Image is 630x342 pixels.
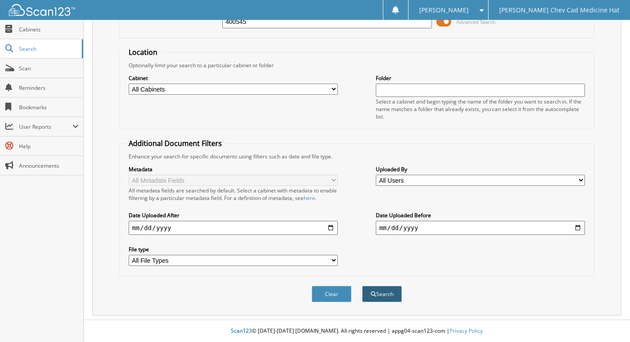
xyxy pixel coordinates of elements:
[124,61,589,69] div: Optionally limit your search to a particular cabinet or folder
[124,138,226,148] legend: Additional Document Filters
[19,142,79,150] span: Help
[450,327,483,334] a: Privacy Policy
[9,4,75,16] img: scan123-logo-white.svg
[376,98,585,120] div: Select a cabinet and begin typing the name of the folder you want to search in. If the name match...
[124,47,162,57] legend: Location
[19,45,77,53] span: Search
[19,26,79,33] span: Cabinets
[129,246,338,253] label: File type
[129,221,338,235] input: start
[231,327,252,334] span: Scan123
[19,65,79,72] span: Scan
[376,211,585,219] label: Date Uploaded Before
[129,74,338,82] label: Cabinet
[376,74,585,82] label: Folder
[19,123,73,131] span: User Reports
[312,286,351,302] button: Clear
[124,153,589,160] div: Enhance your search for specific documents using filters such as date and file type.
[499,8,619,13] span: [PERSON_NAME] Chev Cad Medicine Hat
[129,211,338,219] label: Date Uploaded After
[376,165,585,173] label: Uploaded By
[19,162,79,169] span: Announcements
[129,187,338,202] div: All metadata fields are searched by default. Select a cabinet with metadata to enable filtering b...
[19,84,79,92] span: Reminders
[129,165,338,173] label: Metadata
[362,286,402,302] button: Search
[19,104,79,111] span: Bookmarks
[456,19,496,25] span: Advanced Search
[304,194,315,202] a: here
[586,300,630,342] iframe: Chat Widget
[419,8,469,13] span: [PERSON_NAME]
[376,221,585,235] input: end
[84,320,630,342] div: © [DATE]-[DATE] [DOMAIN_NAME]. All rights reserved | appg04-scan123-com |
